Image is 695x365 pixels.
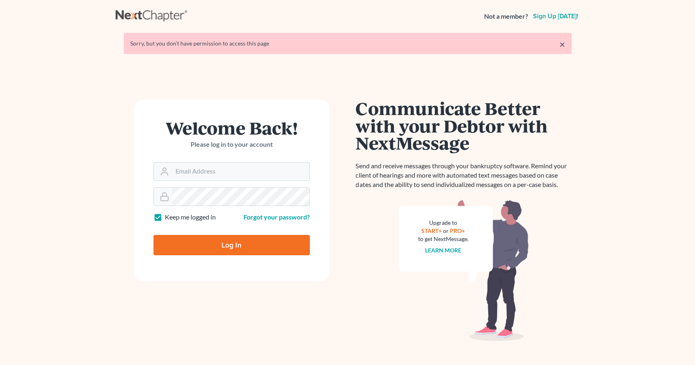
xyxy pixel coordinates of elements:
div: to get NextMessage. [418,235,469,243]
a: PRO+ [450,227,465,234]
a: × [559,39,565,49]
p: Send and receive messages through your bankruptcy software. Remind your client of hearings and mo... [356,161,572,189]
h1: Communicate Better with your Debtor with NextMessage [356,100,572,152]
a: START+ [421,227,442,234]
div: Sorry, but you don't have permission to access this page [130,39,565,48]
p: Please log in to your account [153,140,310,149]
strong: Not a member? [484,12,528,21]
a: Forgot your password? [243,213,310,221]
h1: Welcome Back! [153,119,310,137]
div: Upgrade to [418,219,469,227]
input: Email Address [172,163,309,180]
img: nextmessage_bg-59042aed3d76b12b5cd301f8e5b87938c9018125f34e5fa2b7a6b67550977c72.svg [399,199,529,341]
label: Keep me logged in [165,213,216,222]
a: Sign up [DATE]! [531,13,580,20]
input: Log In [153,235,310,255]
span: or [443,227,449,234]
a: Learn more [425,247,461,254]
